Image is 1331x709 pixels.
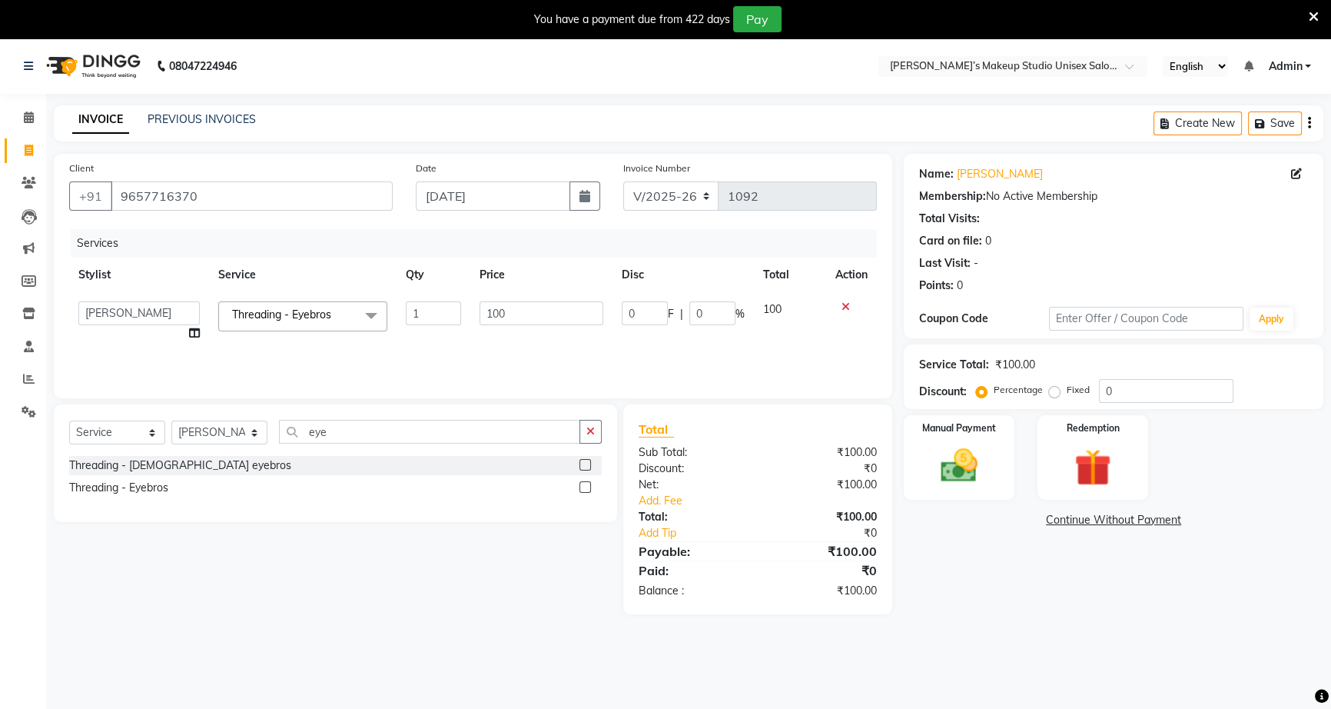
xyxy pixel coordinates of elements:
[974,255,978,271] div: -
[919,166,954,182] div: Name:
[69,458,291,474] div: Threading - [DEMOGRAPHIC_DATA] eyebros
[69,161,94,175] label: Client
[1250,308,1293,331] button: Apply
[919,188,986,205] div: Membership:
[148,112,256,126] a: PREVIOUS INVOICES
[534,12,730,28] div: You have a payment due from 422 days
[922,421,996,435] label: Manual Payment
[754,258,826,292] th: Total
[985,233,991,249] div: 0
[758,542,888,561] div: ₹100.00
[279,420,580,444] input: Search or Scan
[612,258,754,292] th: Disc
[763,302,782,316] span: 100
[735,306,745,322] span: %
[623,161,690,175] label: Invoice Number
[72,106,129,134] a: INVOICE
[957,166,1043,182] a: [PERSON_NAME]
[919,255,971,271] div: Last Visit:
[1268,58,1302,75] span: Admin
[779,525,888,541] div: ₹0
[919,278,954,294] div: Points:
[929,444,989,487] img: _cash.svg
[69,181,112,211] button: +91
[758,561,888,580] div: ₹0
[111,181,393,211] input: Search by Name/Mobile/Email/Code
[758,461,888,477] div: ₹0
[232,308,331,321] span: Threading - Eyebros
[71,229,888,258] div: Services
[919,233,982,249] div: Card on file:
[1248,112,1302,135] button: Save
[627,583,758,599] div: Balance :
[680,306,683,322] span: |
[169,45,237,88] b: 08047224946
[758,444,888,461] div: ₹100.00
[1067,383,1090,397] label: Fixed
[209,258,397,292] th: Service
[994,383,1043,397] label: Percentage
[627,509,758,525] div: Total:
[39,45,144,88] img: logo
[627,444,758,461] div: Sub Total:
[627,542,758,561] div: Payable:
[907,512,1320,528] a: Continue Without Payment
[733,6,782,32] button: Pay
[668,306,674,322] span: F
[627,561,758,580] div: Paid:
[69,258,209,292] th: Stylist
[919,357,989,373] div: Service Total:
[1153,112,1242,135] button: Create New
[627,461,758,477] div: Discount:
[331,308,338,321] a: x
[627,477,758,493] div: Net:
[1067,421,1120,435] label: Redemption
[758,477,888,493] div: ₹100.00
[470,258,612,292] th: Price
[758,583,888,599] div: ₹100.00
[919,311,1049,327] div: Coupon Code
[1063,444,1123,491] img: _gift.svg
[919,188,1308,205] div: No Active Membership
[397,258,470,292] th: Qty
[1049,307,1243,331] input: Enter Offer / Coupon Code
[826,258,877,292] th: Action
[627,493,889,509] a: Add. Fee
[995,357,1035,373] div: ₹100.00
[639,421,674,438] span: Total
[919,384,967,400] div: Discount:
[416,161,436,175] label: Date
[957,278,963,294] div: 0
[919,211,980,227] div: Total Visits:
[627,525,780,541] a: Add Tip
[69,480,168,496] div: Threading - Eyebros
[758,509,888,525] div: ₹100.00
